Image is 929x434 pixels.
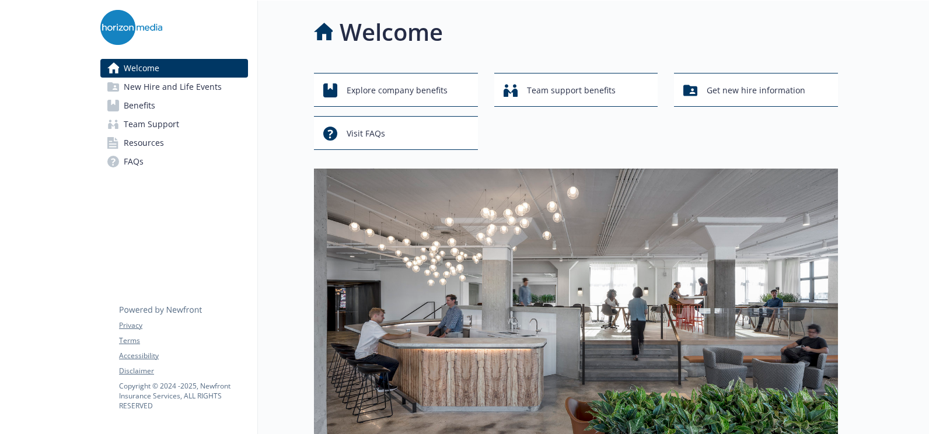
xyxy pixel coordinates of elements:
[100,96,248,115] a: Benefits
[527,79,616,101] span: Team support benefits
[119,381,247,411] p: Copyright © 2024 - 2025 , Newfront Insurance Services, ALL RIGHTS RESERVED
[119,351,247,361] a: Accessibility
[124,152,144,171] span: FAQs
[707,79,805,101] span: Get new hire information
[674,73,838,107] button: Get new hire information
[124,59,159,78] span: Welcome
[119,335,247,346] a: Terms
[314,116,478,150] button: Visit FAQs
[124,78,222,96] span: New Hire and Life Events
[100,59,248,78] a: Welcome
[119,320,247,331] a: Privacy
[100,78,248,96] a: New Hire and Life Events
[119,366,247,376] a: Disclaimer
[124,96,155,115] span: Benefits
[494,73,658,107] button: Team support benefits
[124,115,179,134] span: Team Support
[124,134,164,152] span: Resources
[347,123,385,145] span: Visit FAQs
[100,115,248,134] a: Team Support
[314,73,478,107] button: Explore company benefits
[340,15,443,50] h1: Welcome
[347,79,448,101] span: Explore company benefits
[100,134,248,152] a: Resources
[100,152,248,171] a: FAQs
